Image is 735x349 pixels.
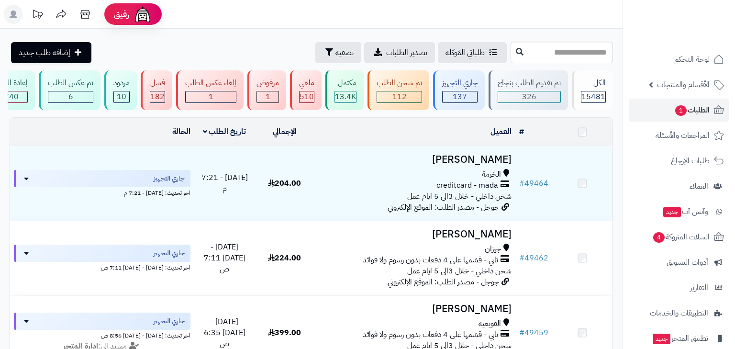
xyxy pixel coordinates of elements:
[653,334,670,344] span: جديد
[663,207,681,217] span: جديد
[300,91,314,102] div: 510
[335,91,356,102] span: 13.4K
[667,256,708,269] span: أدوات التسويق
[48,91,93,102] div: 6
[519,327,548,338] a: #49459
[117,91,126,102] span: 10
[629,99,729,122] a: الطلبات1
[186,91,236,102] div: 1
[670,27,726,47] img: logo-2.png
[139,70,174,110] a: فشل 182
[133,5,152,24] img: ai-face.png
[203,126,246,137] a: تاريخ الطلب
[629,175,729,198] a: العملاء
[204,241,245,275] span: [DATE] - [DATE] 7:11 ص
[19,47,70,58] span: إضافة طلب جديد
[392,91,407,102] span: 112
[671,154,710,168] span: طلبات الإرجاع
[364,42,435,63] a: تصدير الطلبات
[68,91,73,102] span: 6
[629,124,729,147] a: المراجعات والأسئلة
[245,70,288,110] a: مرفوض 1
[453,91,467,102] span: 137
[335,91,356,102] div: 13445
[407,191,512,202] span: شحن داخلي - خلال 3الى 5 ايام عمل
[37,70,102,110] a: تم عكس الطلب 6
[334,78,356,89] div: مكتمل
[479,318,501,329] span: القويعيه
[319,304,512,315] h3: [PERSON_NAME]
[388,276,499,288] span: جوجل - مصدر الطلب: الموقع الإلكتروني
[629,149,729,172] a: طلبات الإرجاع
[629,48,729,71] a: لوحة التحكم
[629,251,729,274] a: أدوات التسويق
[154,174,185,183] span: جاري التجهيز
[14,187,190,197] div: اخر تحديث: [DATE] - 7:21 م
[315,42,361,63] button: تصفية
[438,42,507,63] a: طلباتي المُوكلة
[657,78,710,91] span: الأقسام والمنتجات
[690,180,708,193] span: العملاء
[323,70,366,110] a: مكتمل 13.4K
[377,91,422,102] div: 112
[482,169,501,180] span: الخرمة
[629,200,729,223] a: وآتس آبجديد
[443,91,477,102] div: 137
[268,178,301,189] span: 204.00
[257,91,278,102] div: 1
[388,202,499,213] span: جوجل - مصدر الطلب: الموقع الإلكتروني
[319,154,512,165] h3: [PERSON_NAME]
[519,178,524,189] span: #
[485,244,501,255] span: جيزان
[581,78,606,89] div: الكل
[102,70,139,110] a: مردود 10
[150,78,165,89] div: فشل
[209,91,213,102] span: 1
[519,252,548,264] a: #49462
[629,276,729,299] a: التقارير
[629,302,729,325] a: التطبيقات والخدمات
[498,91,560,102] div: 326
[154,248,185,258] span: جاري التجهيز
[487,70,570,110] a: تم تقديم الطلب بنجاح 326
[690,281,708,294] span: التقارير
[185,78,236,89] div: إلغاء عكس الطلب
[650,306,708,320] span: التطبيقات والخدمات
[445,47,485,58] span: طلباتي المُوكلة
[299,78,314,89] div: ملغي
[268,327,301,338] span: 399.00
[174,70,245,110] a: إلغاء عكس الطلب 1
[436,180,498,191] span: creditcard - mada
[268,252,301,264] span: 224.00
[386,47,427,58] span: تصدير الطلبات
[519,327,524,338] span: #
[201,172,248,194] span: [DATE] - 7:21 م
[407,265,512,277] span: شحن داخلي - خلال 3الى 5 ايام عمل
[653,232,665,243] span: 4
[154,316,185,326] span: جاري التجهيز
[570,70,615,110] a: الكل15481
[273,126,297,137] a: الإجمالي
[172,126,190,137] a: الحالة
[25,5,49,26] a: تحديثات المنصة
[14,330,190,340] div: اخر تحديث: [DATE] - [DATE] 8:56 ص
[14,262,190,272] div: اخر تحديث: [DATE] - [DATE] 7:11 ص
[377,78,422,89] div: تم شحن الطلب
[288,70,323,110] a: ملغي 510
[113,78,130,89] div: مردود
[656,129,710,142] span: المراجعات والأسئلة
[114,9,129,20] span: رفيق
[319,229,512,240] h3: [PERSON_NAME]
[490,126,512,137] a: العميل
[363,255,498,266] span: تابي - قسّمها على 4 دفعات بدون رسوم ولا فوائد
[652,230,710,244] span: السلات المتروكة
[48,78,93,89] div: تم عكس الطلب
[674,103,710,117] span: الطلبات
[150,91,165,102] span: 182
[522,91,536,102] span: 326
[662,205,708,218] span: وآتس آب
[498,78,561,89] div: تم تقديم الطلب بنجاح
[256,78,279,89] div: مرفوض
[11,42,91,63] a: إضافة طلب جديد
